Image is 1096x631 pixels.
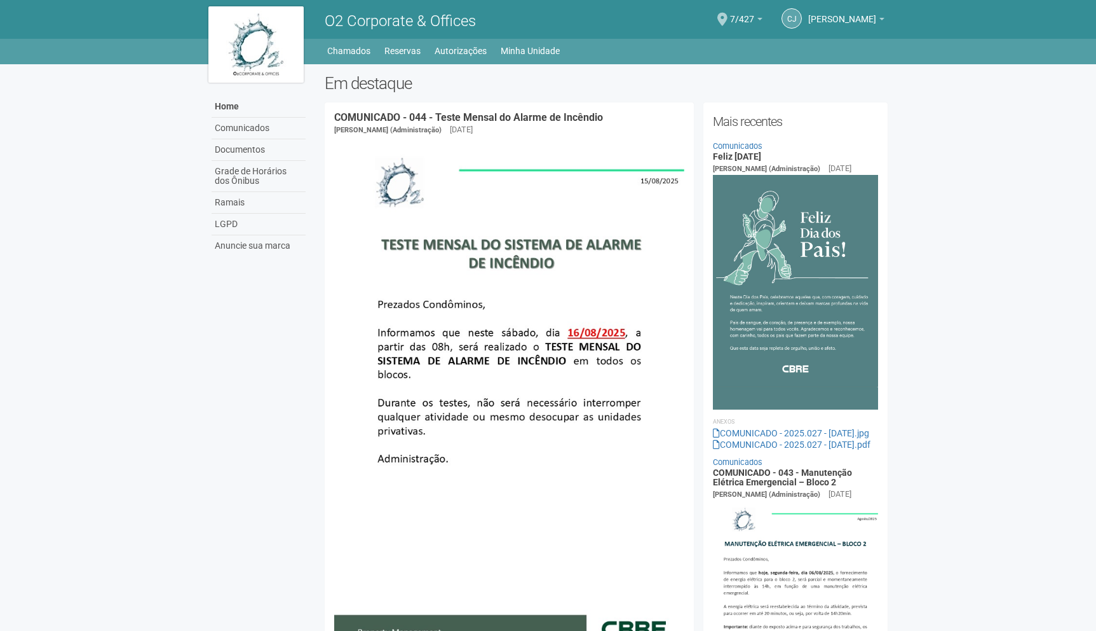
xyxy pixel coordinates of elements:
a: Comunicados [713,141,762,151]
a: COMUNICADO - 044 - Teste Mensal do Alarme de Incêndio [334,111,603,123]
a: Chamados [327,42,370,60]
span: [PERSON_NAME] (Administração) [334,126,442,134]
span: CESAR JAHARA DE ALBUQUERQUE [808,2,876,24]
li: Anexos [713,416,879,427]
h2: Mais recentes [713,112,879,131]
a: COMUNICADO - 2025.027 - [DATE].pdf [713,440,870,450]
img: logo.jpg [208,6,304,83]
a: COMUNICADO - 2025.027 - [DATE].jpg [713,428,869,438]
span: [PERSON_NAME] (Administração) [713,165,820,173]
a: [PERSON_NAME] [808,16,884,26]
a: Comunicados [212,118,306,139]
span: 7/427 [730,2,754,24]
a: Feliz [DATE] [713,151,761,162]
a: 7/427 [730,16,762,26]
a: CJ [781,8,802,29]
a: LGPD [212,214,306,235]
a: Ramais [212,192,306,214]
a: COMUNICADO - 043 - Manutenção Elétrica Emergencial – Bloco 2 [713,468,852,487]
div: [DATE] [829,163,851,174]
span: [PERSON_NAME] (Administração) [713,490,820,499]
div: [DATE] [450,124,473,135]
a: Home [212,96,306,118]
div: [DATE] [829,489,851,500]
span: O2 Corporate & Offices [325,12,476,30]
a: Documentos [212,139,306,161]
a: Minha Unidade [501,42,560,60]
a: Grade de Horários dos Ônibus [212,161,306,192]
a: Anuncie sua marca [212,235,306,256]
img: COMUNICADO%20-%202025.027%20-%20Dia%20dos%20Pais.jpg [713,175,879,410]
h2: Em destaque [325,74,888,93]
a: Comunicados [713,457,762,467]
a: Autorizações [435,42,487,60]
a: Reservas [384,42,421,60]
